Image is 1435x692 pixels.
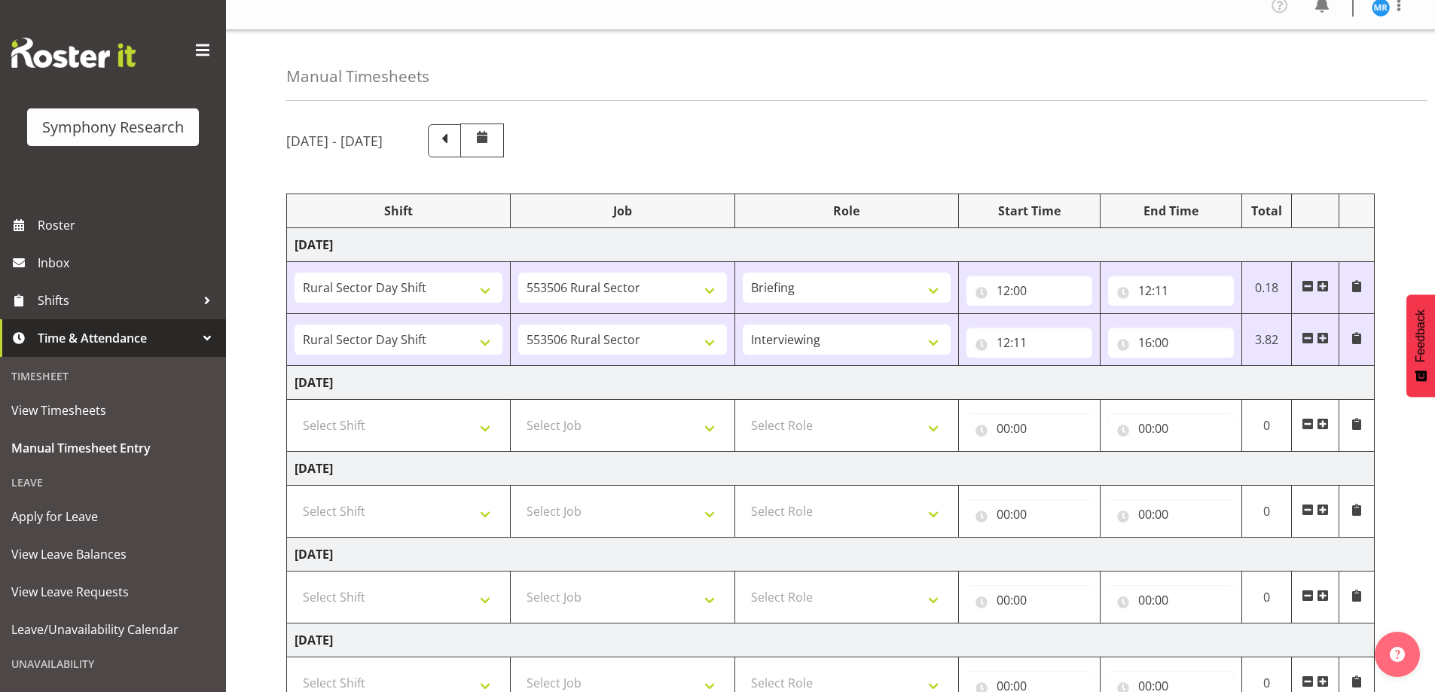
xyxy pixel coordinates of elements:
input: Click to select... [1108,328,1234,358]
img: Rosterit website logo [11,38,136,68]
h5: [DATE] - [DATE] [286,133,383,149]
span: Apply for Leave [11,505,215,528]
input: Click to select... [966,413,1092,444]
td: 0 [1241,486,1292,538]
a: View Leave Balances [4,535,222,573]
td: [DATE] [287,228,1375,262]
span: Leave/Unavailability Calendar [11,618,215,641]
div: Symphony Research [42,116,184,139]
span: View Leave Balances [11,543,215,565]
td: [DATE] [287,538,1375,572]
img: help-xxl-2.png [1390,647,1405,662]
div: Timesheet [4,361,222,392]
div: Shift [295,202,502,220]
span: Time & Attendance [38,327,196,349]
span: Manual Timesheet Entry [11,437,215,459]
input: Click to select... [1108,276,1234,306]
button: Feedback - Show survey [1406,294,1435,397]
td: 3.82 [1241,314,1292,366]
div: Leave [4,467,222,498]
span: Shifts [38,289,196,312]
td: [DATE] [287,366,1375,400]
span: Inbox [38,251,218,274]
div: Role [743,202,951,220]
span: View Timesheets [11,399,215,422]
input: Click to select... [1108,585,1234,615]
td: 0.18 [1241,262,1292,314]
td: 0 [1241,400,1292,452]
a: Leave/Unavailability Calendar [4,611,222,648]
input: Click to select... [1108,413,1234,444]
a: View Leave Requests [4,573,222,611]
input: Click to select... [966,499,1092,529]
div: Unavailability [4,648,222,679]
span: Roster [38,214,218,236]
a: Apply for Leave [4,498,222,535]
td: 0 [1241,572,1292,623]
input: Click to select... [1108,499,1234,529]
a: View Timesheets [4,392,222,429]
h4: Manual Timesheets [286,68,429,85]
div: Total [1250,202,1284,220]
div: Job [518,202,726,220]
td: [DATE] [287,623,1375,657]
span: View Leave Requests [11,581,215,603]
div: End Time [1108,202,1234,220]
input: Click to select... [966,328,1092,358]
div: Start Time [966,202,1092,220]
td: [DATE] [287,452,1375,486]
input: Click to select... [966,276,1092,306]
span: Feedback [1414,309,1427,362]
input: Click to select... [966,585,1092,615]
a: Manual Timesheet Entry [4,429,222,467]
